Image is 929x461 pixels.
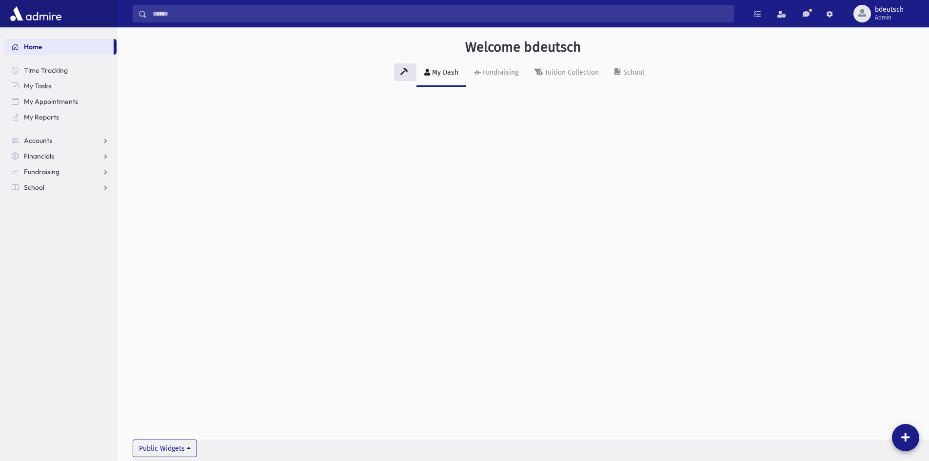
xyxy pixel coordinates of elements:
h3: Welcome bdeutsch [465,39,581,56]
span: Accounts [24,136,52,145]
span: My Tasks [24,81,51,90]
a: My Tasks [4,78,117,94]
span: bdeutsch [875,6,904,14]
div: Fundraising [481,68,518,77]
a: Fundraising [4,164,117,180]
span: Admin [875,14,904,21]
span: Financials [24,152,54,160]
input: Search [147,5,733,22]
span: My Reports [24,113,59,121]
span: School [24,183,44,192]
a: My Appointments [4,94,117,109]
a: Time Tracking [4,62,117,78]
a: My Reports [4,109,117,125]
a: Home [4,39,114,55]
a: My Dash [416,60,466,87]
div: School [621,68,644,77]
a: Fundraising [466,60,526,87]
div: Tuition Collection [543,68,599,77]
a: Financials [4,148,117,164]
span: My Appointments [24,97,78,106]
span: Time Tracking [24,66,68,75]
button: Public Widgets [133,440,197,457]
span: Fundraising [24,167,59,176]
div: My Dash [430,68,458,77]
a: School [607,60,652,87]
a: Accounts [4,133,117,148]
span: Home [24,42,42,51]
a: Tuition Collection [526,60,607,87]
a: School [4,180,117,195]
img: AdmirePro [8,4,64,23]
